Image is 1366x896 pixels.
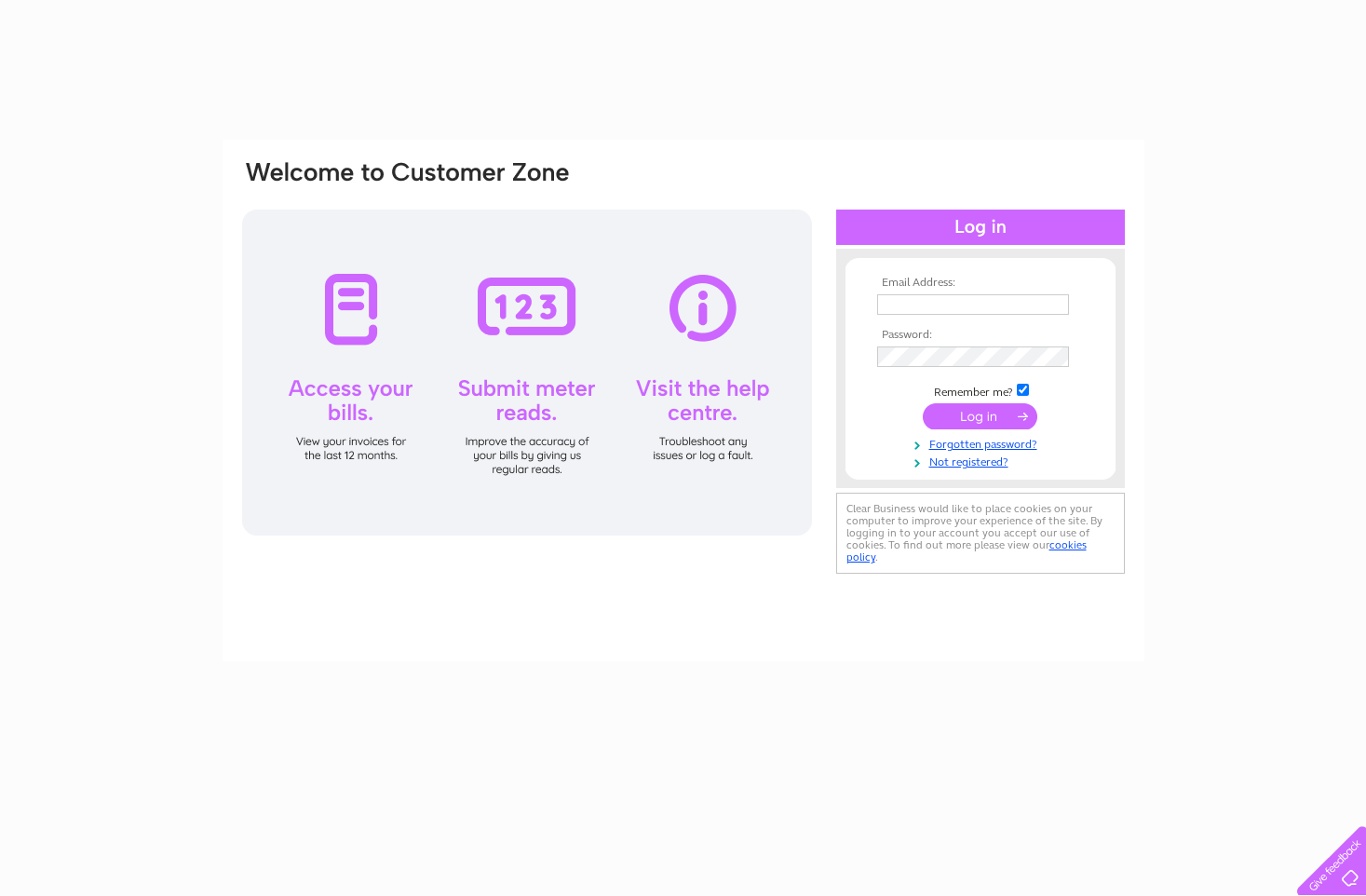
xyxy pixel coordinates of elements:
[872,381,1089,400] td: Remember me?
[836,493,1125,574] div: Clear Business would like to place cookies on your computer to improve your experience of the sit...
[872,277,1089,290] th: Email Address:
[923,403,1037,429] input: Submit
[846,538,1087,563] a: cookies policy
[877,434,1089,452] a: Forgotten password?
[872,329,1089,342] th: Password:
[877,452,1089,469] a: Not registered?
